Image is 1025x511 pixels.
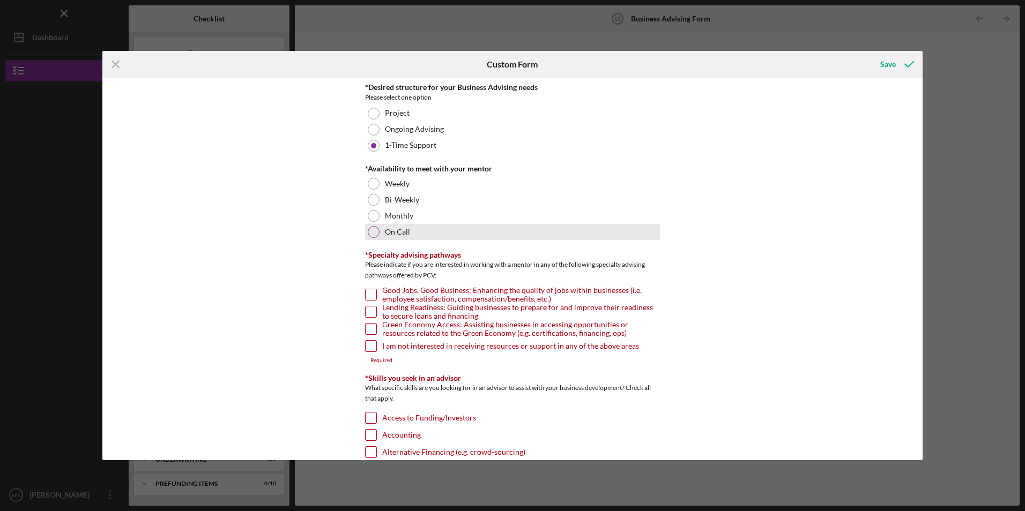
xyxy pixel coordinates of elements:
label: On Call [385,228,410,236]
label: I am not interested in receiving resources or support in any of the above areas [382,341,639,351]
label: Good Jobs, Good Business: Enhancing the quality of jobs within businesses (i.e. employee satisfac... [382,289,660,300]
div: What specific skills are you looking for in an advisor to assist with your business development? ... [365,382,660,407]
label: Lending Readiness: Guiding businesses to prepare for and improve their readiness to secure loans ... [382,306,660,317]
div: *Availability to meet with your mentor [365,164,660,173]
h6: Custom Form [487,59,538,69]
label: Accounting [382,430,421,440]
button: Save [870,54,923,75]
div: Please select one option [365,92,660,103]
label: Project [385,109,410,117]
div: *Specialty advising pathways [365,251,660,259]
div: Save [880,54,896,75]
div: *Desired structure for your Business Advising needs [365,83,660,92]
div: Please indicate if you are interested in working with a mentor in any of the following specialty ... [365,259,660,283]
label: Access to Funding/Investors [382,412,476,423]
div: *Skills you seek in an advisor [365,374,660,382]
label: Monthly [385,212,413,220]
label: Bi-Weekly [385,196,419,204]
label: 1-Time Support [385,141,436,149]
label: Alternative Financing (e.g. crowd-sourcing) [382,447,525,457]
div: Required [365,357,660,364]
label: Green Economy Access: Assisting businesses in accessing opportunities or resources related to the... [382,324,660,334]
label: Weekly [385,179,410,188]
label: Ongoing Advising [385,125,444,133]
